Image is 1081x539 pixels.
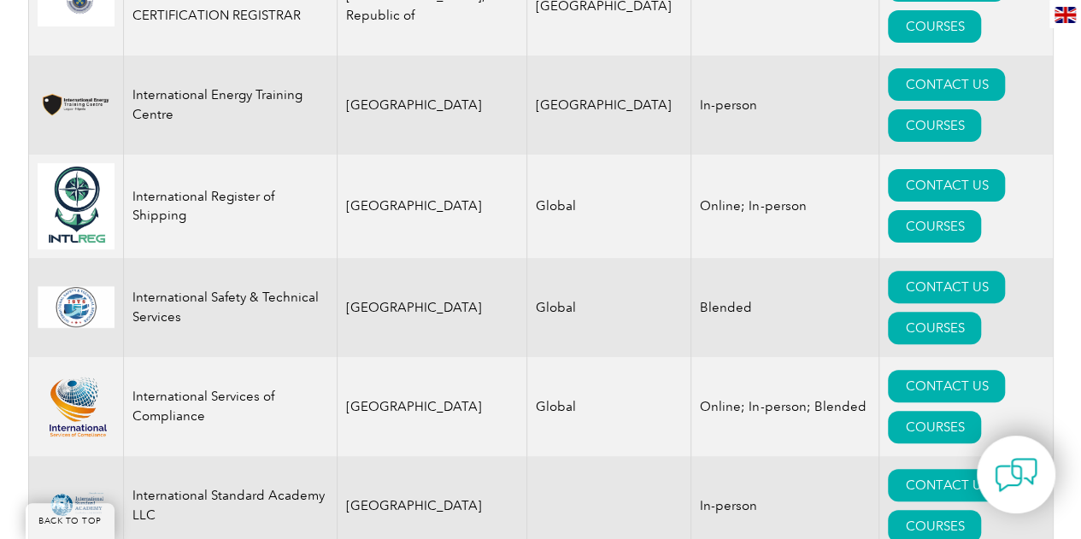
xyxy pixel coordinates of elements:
[38,478,115,533] img: c2558826-198b-ed11-81ac-0022481565fd-logo.png
[888,469,1005,501] a: CONTACT US
[337,155,527,258] td: [GEOGRAPHIC_DATA]
[123,155,337,258] td: International Register of Shipping
[691,357,879,456] td: Online; In-person; Blended
[691,56,879,155] td: In-person
[1055,7,1076,23] img: en
[888,169,1005,202] a: CONTACT US
[888,109,981,142] a: COURSES
[123,56,337,155] td: International Energy Training Centre
[527,155,691,258] td: Global
[38,92,115,117] img: 1ef51344-447f-ed11-81ac-0022481565fd-logo.png
[888,10,981,43] a: COURSES
[888,312,981,344] a: COURSES
[123,258,337,357] td: International Safety & Technical Services
[38,286,115,328] img: 0d58a1d0-3c89-ec11-8d20-0022481579a4-logo.png
[527,258,691,357] td: Global
[888,411,981,443] a: COURSES
[123,357,337,456] td: International Services of Compliance
[527,56,691,155] td: [GEOGRAPHIC_DATA]
[888,68,1005,101] a: CONTACT US
[38,376,115,436] img: 6b4695af-5fa9-ee11-be37-00224893a058-logo.png
[888,370,1005,402] a: CONTACT US
[26,503,115,539] a: BACK TO TOP
[38,163,115,249] img: ea2793ac-3439-ea11-a813-000d3a79722d-logo.jpg
[888,210,981,243] a: COURSES
[691,258,879,357] td: Blended
[888,271,1005,303] a: CONTACT US
[337,56,527,155] td: [GEOGRAPHIC_DATA]
[995,454,1037,496] img: contact-chat.png
[337,357,527,456] td: [GEOGRAPHIC_DATA]
[527,357,691,456] td: Global
[691,155,879,258] td: Online; In-person
[337,258,527,357] td: [GEOGRAPHIC_DATA]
